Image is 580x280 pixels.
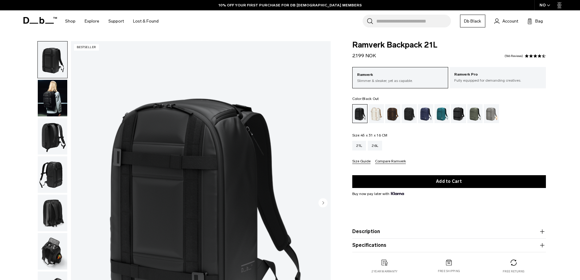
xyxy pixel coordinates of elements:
button: Compare Ramverk [375,159,406,164]
img: Ramverk Backpack 21L Black Out [38,118,67,155]
a: Explore [85,10,99,32]
button: Add to Cart [352,175,546,188]
legend: Size: [352,133,388,137]
span: Buy now pay later with [352,191,404,197]
a: Db Black [460,15,485,27]
button: Ramverk Backpack 21L Black Out [37,41,68,78]
img: Ramverk Backpack 21L Black Out [38,156,67,193]
button: Bag [527,17,543,25]
a: Midnight Teal [434,104,450,123]
button: Ramverk Backpack 21L Black Out [37,194,68,232]
a: 26L [368,141,382,151]
button: Next slide [318,198,328,208]
p: Free shipping [438,269,460,273]
p: Free returns [503,269,524,274]
a: Black Out [352,104,367,123]
button: Ramverk Backpack 21L Black Out [37,80,68,117]
a: Oatmilk [369,104,384,123]
span: Bag [535,18,543,24]
legend: Color: [352,97,379,101]
button: Size Guide [352,159,371,164]
p: Ramverk Pro [454,72,541,78]
button: Ramverk Backpack 21L Black Out [37,233,68,270]
p: Ramverk [357,72,444,78]
button: Specifications [352,242,546,249]
img: Ramverk Backpack 21L Black Out [38,233,67,270]
a: Moss Green [467,104,483,123]
a: Reflective Black [451,104,466,123]
a: 10% OFF YOUR FIRST PURCHASE FOR DB [DEMOGRAPHIC_DATA] MEMBERS [219,2,362,8]
img: Ramverk Backpack 21L Black Out [38,80,67,116]
img: Ramverk Backpack 21L Black Out [38,41,67,78]
span: Ramverk Backpack 21L [352,41,546,49]
button: Ramverk Backpack 21L Black Out [37,156,68,193]
a: Support [108,10,124,32]
button: Description [352,228,546,235]
span: 2.199 NOK [352,53,376,58]
span: Account [502,18,518,24]
a: Charcoal Grey [402,104,417,123]
a: Account [494,17,518,25]
img: Ramverk Backpack 21L Black Out [38,195,67,231]
a: Shop [65,10,76,32]
a: Lost & Found [133,10,159,32]
span: Black Out [362,97,379,101]
a: Sand Grey [484,104,499,123]
img: {"height" => 20, "alt" => "Klarna"} [391,192,404,195]
nav: Main Navigation [61,10,163,32]
span: 45 x 31 x 16 CM [360,133,388,137]
button: Ramverk Backpack 21L Black Out [37,118,68,155]
a: Blue Hour [418,104,433,123]
a: 566 reviews [504,55,523,58]
a: Ramverk Pro Fully equipped for demanding creatives. [450,67,546,88]
p: 2 year warranty [371,269,398,274]
a: Espresso [385,104,400,123]
p: Slimmer & sleaker, yet as capable. [357,78,444,83]
p: Fully equipped for demanding creatives. [454,78,541,83]
a: 21L [352,141,366,151]
p: Bestseller [74,44,99,51]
